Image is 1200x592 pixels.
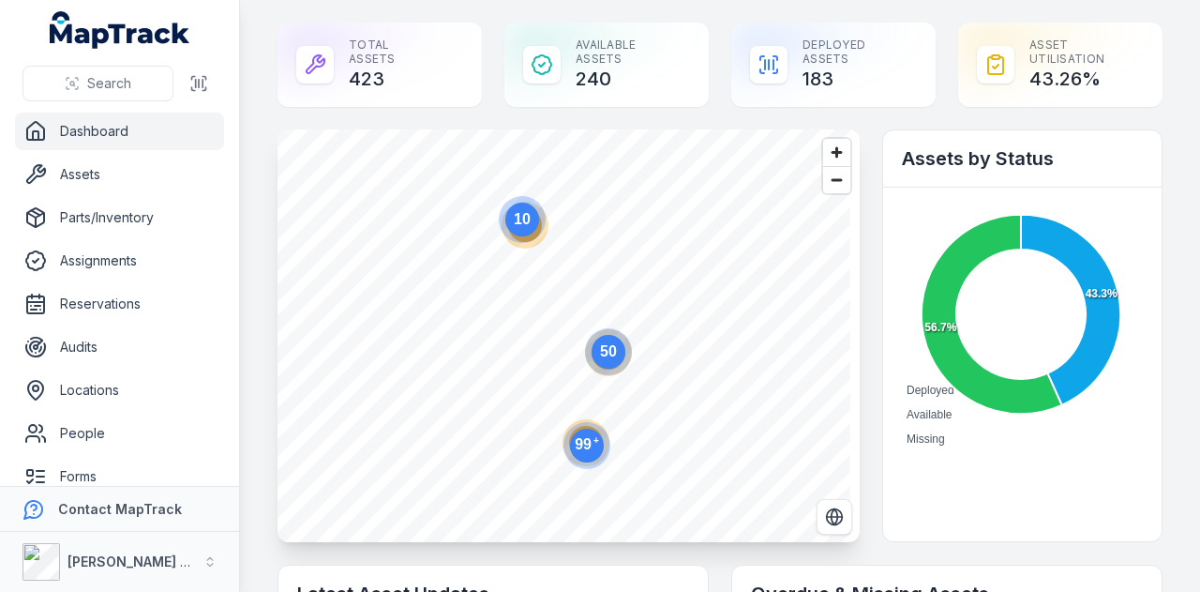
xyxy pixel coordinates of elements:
a: Parts/Inventory [15,199,224,236]
text: 10 [514,211,531,227]
span: Available [907,408,952,421]
h2: Assets by Status [902,145,1143,172]
button: Search [22,66,173,101]
span: Missing [907,433,945,446]
span: Deployed [907,384,954,397]
a: Forms [15,458,224,495]
strong: [PERSON_NAME] Group [67,554,221,569]
canvas: Map [277,129,850,542]
a: MapTrack [50,11,190,49]
a: Locations [15,372,224,409]
a: Reservations [15,285,224,323]
a: Audits [15,328,224,366]
tspan: + [593,435,599,446]
a: Assignments [15,242,224,280]
span: Search [87,74,131,93]
a: People [15,415,224,452]
text: 50 [600,343,617,359]
a: Assets [15,156,224,193]
button: Zoom out [823,166,850,193]
text: 99 [575,435,599,452]
button: Switch to Satellite View [817,499,852,535]
a: Dashboard [15,113,224,150]
strong: Contact MapTrack [58,501,182,517]
button: Zoom in [823,139,850,166]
